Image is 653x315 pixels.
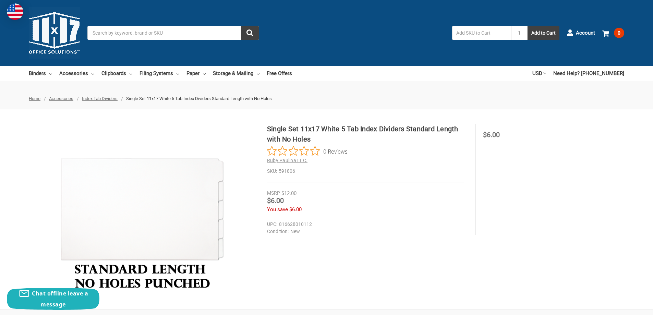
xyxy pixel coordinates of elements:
[267,221,461,228] dd: 816628010112
[82,96,118,101] a: Index Tab Dividers
[532,66,546,81] a: USD
[281,190,297,196] span: $12.00
[528,26,559,40] button: Add to Cart
[267,228,461,235] dd: New
[87,26,259,40] input: Search by keyword, brand or SKU
[213,66,259,81] a: Storage & Mailing
[267,228,289,235] dt: Condition:
[267,158,307,163] a: Ruby Paulina LLC.
[7,3,23,20] img: duty and tax information for United States
[267,66,292,81] a: Free Offers
[57,124,228,295] img: Single Set 11x17 White 5 Tab Index Dividers Standard Length with No Holes
[29,96,40,101] a: Home
[267,146,348,156] button: Rated 0 out of 5 stars from 0 reviews. Jump to reviews.
[126,96,272,101] span: Single Set 11x17 White 5 Tab Index Dividers Standard Length with No Holes
[267,124,464,144] h1: Single Set 11x17 White 5 Tab Index Dividers Standard Length with No Holes
[289,206,302,213] span: $6.00
[323,146,348,156] span: 0 Reviews
[267,168,277,175] dt: SKU:
[576,29,595,37] span: Account
[59,66,94,81] a: Accessories
[602,24,624,42] a: 0
[267,190,280,197] div: MSRP
[267,168,464,175] dd: 591806
[267,196,284,205] span: $6.00
[186,66,206,81] a: Paper
[7,288,99,310] button: Chat offline leave a message
[49,96,73,101] a: Accessories
[140,66,179,81] a: Filing Systems
[32,290,88,308] span: Chat offline leave a message
[29,66,52,81] a: Binders
[567,24,595,42] a: Account
[29,7,80,59] img: 11x17.com
[483,131,500,139] span: $6.00
[614,28,624,38] span: 0
[267,221,277,228] dt: UPC:
[101,66,132,81] a: Clipboards
[553,66,624,81] a: Need Help? [PHONE_NUMBER]
[267,206,288,213] span: You save
[452,26,511,40] input: Add SKU to Cart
